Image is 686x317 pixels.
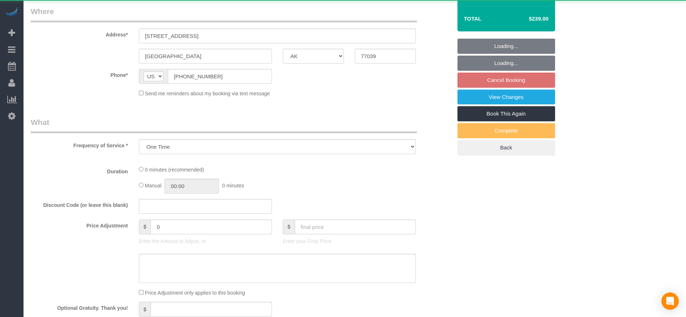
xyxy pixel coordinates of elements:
[25,69,133,79] label: Phone*
[25,29,133,38] label: Address*
[4,7,19,17] img: Automaid Logo
[168,69,272,84] input: Phone*
[139,49,272,64] input: City*
[457,90,555,105] a: View Changes
[355,49,416,64] input: Zip Code*
[139,220,151,234] span: $
[25,199,133,209] label: Discount Code (or leave this blank)
[139,302,151,317] span: $
[145,183,162,188] span: Manual
[145,167,204,173] span: 0 minutes (recommended)
[283,238,416,245] p: Enter your Final Price
[145,290,245,296] span: Price Adjustment only applies to this booking
[457,106,555,121] a: Book This Again
[222,183,244,188] span: 0 minutes
[25,302,133,312] label: Optional Gratuity. Thank you!
[283,220,295,234] span: $
[31,6,417,22] legend: Where
[139,238,272,245] p: Enter the Amount to Adjust, or
[25,165,133,175] label: Duration
[661,292,679,310] div: Open Intercom Messenger
[295,220,416,234] input: final price
[457,140,555,155] a: Back
[145,91,270,96] span: Send me reminders about my booking via text message
[25,139,133,149] label: Frequency of Service *
[25,220,133,229] label: Price Adjustment
[464,16,482,22] strong: Total
[31,117,417,133] legend: What
[507,16,548,22] h4: $239.00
